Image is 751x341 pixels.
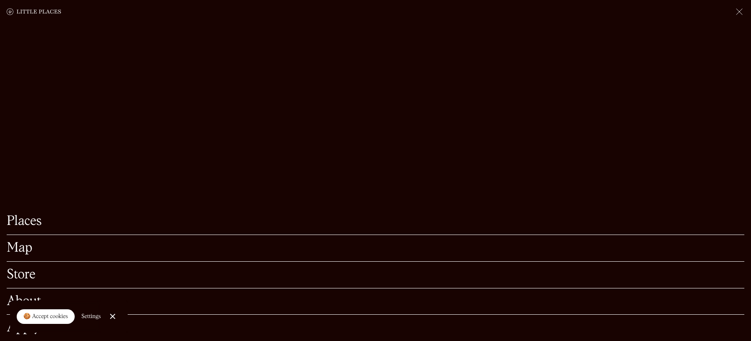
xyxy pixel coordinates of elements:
[7,321,744,334] a: Apply
[7,242,744,255] a: Map
[81,307,101,326] a: Settings
[7,295,744,308] a: About
[7,268,744,281] a: Store
[81,313,101,319] div: Settings
[104,308,121,325] a: Close Cookie Popup
[23,313,68,321] div: 🍪 Accept cookies
[112,316,113,317] div: Close Cookie Popup
[17,309,75,324] a: 🍪 Accept cookies
[7,215,744,228] a: Places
